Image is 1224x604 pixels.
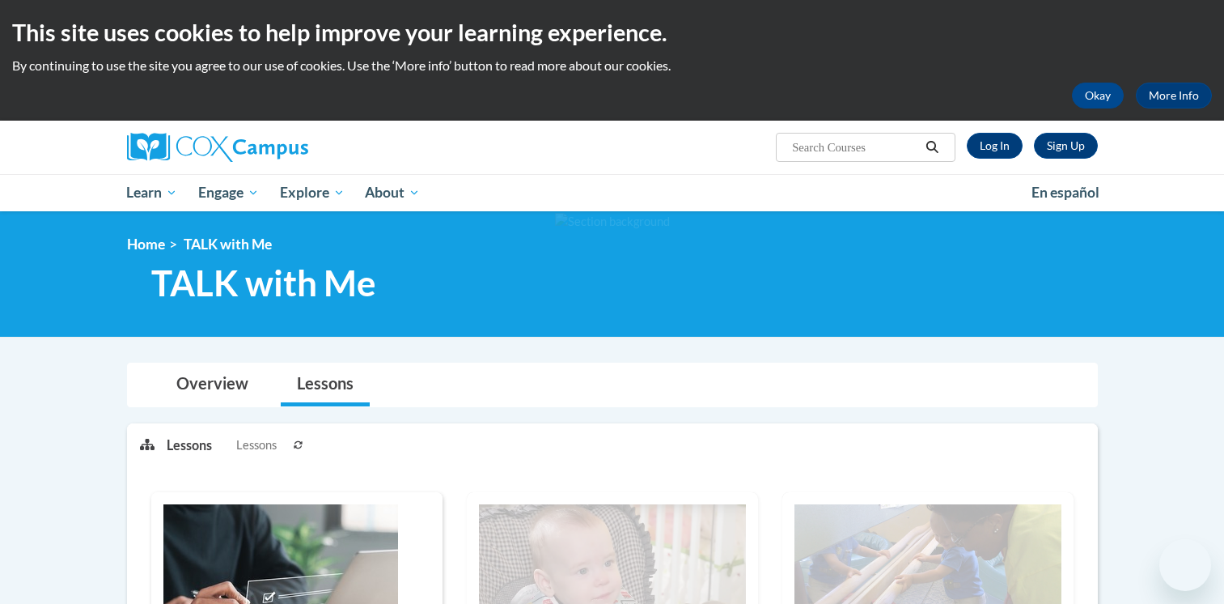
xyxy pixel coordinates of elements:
[790,138,920,157] input: Search Courses
[555,213,670,231] img: Section background
[12,16,1212,49] h2: This site uses cookies to help improve your learning experience.
[151,262,376,304] span: TALK with Me
[920,138,944,157] button: Search
[354,174,430,211] a: About
[1021,176,1110,210] a: En español
[280,183,345,202] span: Explore
[1031,184,1099,201] span: En español
[967,133,1023,159] a: Log In
[127,236,165,253] a: Home
[1159,539,1211,591] iframe: Button to launch messaging window
[236,436,277,454] span: Lessons
[184,236,272,253] span: TALK with Me
[103,174,1122,211] div: Main menu
[188,174,269,211] a: Engage
[127,133,308,162] img: Cox Campus
[160,364,265,406] a: Overview
[281,364,370,406] a: Lessons
[167,436,212,454] p: Lessons
[12,57,1212,74] p: By continuing to use the site you agree to our use of cookies. Use the ‘More info’ button to read...
[198,183,259,202] span: Engage
[1136,83,1212,108] a: More Info
[269,174,355,211] a: Explore
[365,183,420,202] span: About
[126,183,177,202] span: Learn
[1072,83,1124,108] button: Okay
[127,133,434,162] a: Cox Campus
[1034,133,1098,159] a: Register
[116,174,188,211] a: Learn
